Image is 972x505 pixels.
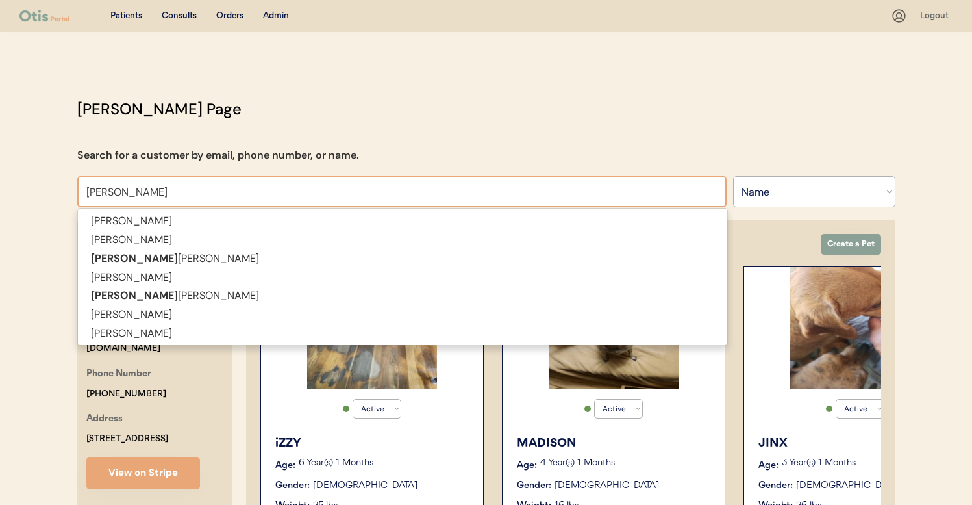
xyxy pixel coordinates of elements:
[78,231,727,250] p: [PERSON_NAME]
[540,459,712,468] p: 4 Year(s) 1 Months
[790,267,920,389] img: 1000003479.jpg
[796,479,901,493] div: [DEMOGRAPHIC_DATA]
[77,176,727,207] input: Search by name
[275,479,310,493] div: Gender:
[86,411,123,428] div: Address
[91,345,178,359] strong: [PERSON_NAME]
[86,432,168,447] div: [STREET_ADDRESS]
[78,343,727,362] p: [PERSON_NAME]
[263,11,289,20] u: Admin
[86,387,166,402] div: [PHONE_NUMBER]
[78,268,727,287] p: [PERSON_NAME]
[821,234,881,255] button: Create a Pet
[91,289,178,302] strong: [PERSON_NAME]
[86,457,200,489] button: View on Stripe
[77,148,359,163] div: Search for a customer by email, phone number, or name.
[517,459,537,473] div: Age:
[78,250,727,268] p: [PERSON_NAME]
[78,287,727,305] p: [PERSON_NAME]
[86,367,151,383] div: Phone Number
[91,252,178,265] strong: [PERSON_NAME]
[758,459,779,473] div: Age:
[517,435,712,452] div: MADISON
[275,435,470,452] div: iZZY
[78,324,727,343] p: [PERSON_NAME]
[782,459,953,468] p: 3 Year(s) 1 Months
[555,479,659,493] div: [DEMOGRAPHIC_DATA]
[758,435,953,452] div: JINX
[920,10,953,23] div: Logout
[299,459,470,468] p: 6 Year(s) 1 Months
[110,10,142,23] div: Patients
[216,10,243,23] div: Orders
[78,305,727,324] p: [PERSON_NAME]
[517,479,551,493] div: Gender:
[275,459,295,473] div: Age:
[78,212,727,231] p: [PERSON_NAME]
[313,479,417,493] div: [DEMOGRAPHIC_DATA]
[162,10,197,23] div: Consults
[77,97,242,121] div: [PERSON_NAME] Page
[758,479,793,493] div: Gender:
